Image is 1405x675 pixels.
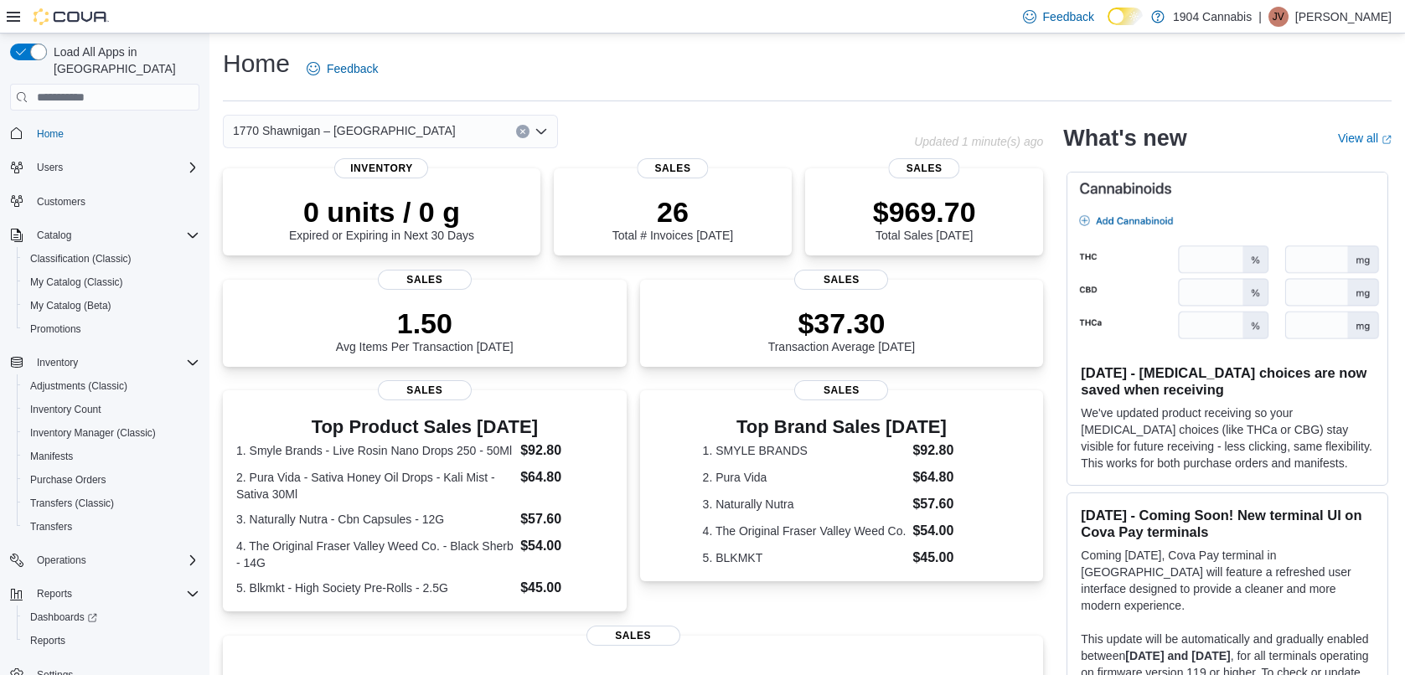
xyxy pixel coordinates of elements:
[1108,8,1143,25] input: Dark Mode
[23,470,199,490] span: Purchase Orders
[37,127,64,141] span: Home
[23,631,72,651] a: Reports
[30,122,199,143] span: Home
[37,161,63,174] span: Users
[912,467,980,487] dd: $64.80
[1295,7,1392,27] p: [PERSON_NAME]
[1081,547,1374,614] p: Coming [DATE], Cova Pay terminal in [GEOGRAPHIC_DATA] will feature a refreshed user interface des...
[520,467,612,487] dd: $64.80
[30,276,123,289] span: My Catalog (Classic)
[30,353,85,373] button: Inventory
[23,446,199,466] span: Manifests
[23,423,199,443] span: Inventory Manager (Classic)
[520,536,612,556] dd: $54.00
[30,192,92,212] a: Customers
[30,322,81,336] span: Promotions
[1258,7,1262,27] p: |
[520,578,612,598] dd: $45.00
[1043,8,1094,25] span: Feedback
[768,307,916,340] p: $37.30
[30,353,199,373] span: Inventory
[30,225,78,245] button: Catalog
[236,580,514,596] dt: 5. Blkmkt - High Society Pre-Rolls - 2.5G
[1125,649,1230,662] strong: [DATE] and [DATE]
[23,517,79,537] a: Transfers
[794,270,888,290] span: Sales
[236,442,514,459] dt: 1. Smyle Brands - Live Rosin Nano Drops 250 - 50Ml
[30,191,199,212] span: Customers
[520,509,612,529] dd: $57.60
[289,195,474,229] p: 0 units / 0 g
[17,317,206,341] button: Promotions
[30,450,73,463] span: Manifests
[30,584,79,604] button: Reports
[23,319,199,339] span: Promotions
[17,421,206,445] button: Inventory Manager (Classic)
[912,521,980,541] dd: $54.00
[703,469,907,486] dt: 2. Pura Vida
[912,441,980,461] dd: $92.80
[236,511,514,528] dt: 3. Naturally Nutra - Cbn Capsules - 12G
[1268,7,1289,27] div: Jeffrey Villeneuve
[23,517,199,537] span: Transfers
[17,605,206,629] a: Dashboards
[1382,135,1392,145] svg: External link
[1081,404,1374,471] p: We've updated product receiving so your [MEDICAL_DATA] choices (like THCa or CBG) stay visible fo...
[236,469,514,502] dt: 2. Pura Vida - Sativa Honey Oil Drops - Kali Mist - Sativa 30Ml
[378,270,472,290] span: Sales
[1081,364,1374,398] h3: [DATE] - [MEDICAL_DATA] choices are now saved when receiving
[703,417,981,437] h3: Top Brand Sales [DATE]
[17,629,206,652] button: Reports
[3,224,206,247] button: Catalog
[873,195,976,242] div: Total Sales [DATE]
[1173,7,1252,27] p: 1904 Cannabis
[30,497,114,510] span: Transfers (Classic)
[17,515,206,538] button: Transfers
[23,319,88,339] a: Promotions
[637,158,708,178] span: Sales
[336,307,514,340] p: 1.50
[914,135,1043,148] p: Updated 1 minute(s) ago
[17,445,206,468] button: Manifests
[23,493,121,513] a: Transfers (Classic)
[17,468,206,492] button: Purchase Orders
[912,548,980,568] dd: $45.00
[1081,507,1374,540] h3: [DATE] - Coming Soon! New terminal UI on Cova Pay terminals
[30,157,70,178] button: Users
[233,121,456,141] span: 1770 Shawnigan – [GEOGRAPHIC_DATA]
[3,549,206,572] button: Operations
[912,494,980,514] dd: $57.60
[30,520,72,533] span: Transfers
[336,307,514,353] div: Avg Items Per Transaction [DATE]
[3,351,206,374] button: Inventory
[17,398,206,421] button: Inventory Count
[30,379,127,393] span: Adjustments (Classic)
[17,492,206,515] button: Transfers (Classic)
[703,549,907,566] dt: 5. BLKMKT
[378,380,472,400] span: Sales
[3,189,206,214] button: Customers
[768,307,916,353] div: Transaction Average [DATE]
[889,158,960,178] span: Sales
[34,8,109,25] img: Cova
[17,294,206,317] button: My Catalog (Beta)
[17,271,206,294] button: My Catalog (Classic)
[520,441,612,461] dd: $92.80
[3,582,206,605] button: Reports
[1108,25,1108,26] span: Dark Mode
[236,417,613,437] h3: Top Product Sales [DATE]
[23,376,199,396] span: Adjustments (Classic)
[1338,131,1392,145] a: View allExternal link
[23,493,199,513] span: Transfers (Classic)
[289,195,474,242] div: Expired or Expiring in Next 30 Days
[23,631,199,651] span: Reports
[30,473,106,487] span: Purchase Orders
[236,538,514,571] dt: 4. The Original Fraser Valley Weed Co. - Black Sherb - 14G
[3,121,206,145] button: Home
[535,125,548,138] button: Open list of options
[23,607,199,627] span: Dashboards
[30,403,101,416] span: Inventory Count
[17,247,206,271] button: Classification (Classic)
[23,446,80,466] a: Manifests
[612,195,733,242] div: Total # Invoices [DATE]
